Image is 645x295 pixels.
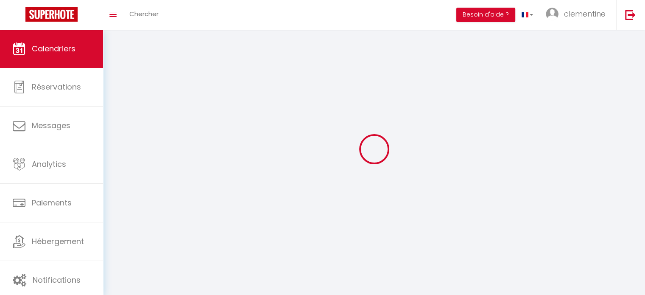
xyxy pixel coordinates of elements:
img: Super Booking [25,7,78,22]
span: Paiements [32,197,72,208]
span: clementine [564,8,606,19]
button: Besoin d'aide ? [456,8,515,22]
button: Ouvrir le widget de chat LiveChat [7,3,32,29]
span: Calendriers [32,43,75,54]
span: Chercher [129,9,159,18]
img: ... [546,8,558,20]
img: logout [625,9,636,20]
span: Analytics [32,159,66,169]
span: Messages [32,120,70,131]
span: Réservations [32,81,81,92]
span: Hébergement [32,236,84,247]
span: Notifications [33,275,81,285]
